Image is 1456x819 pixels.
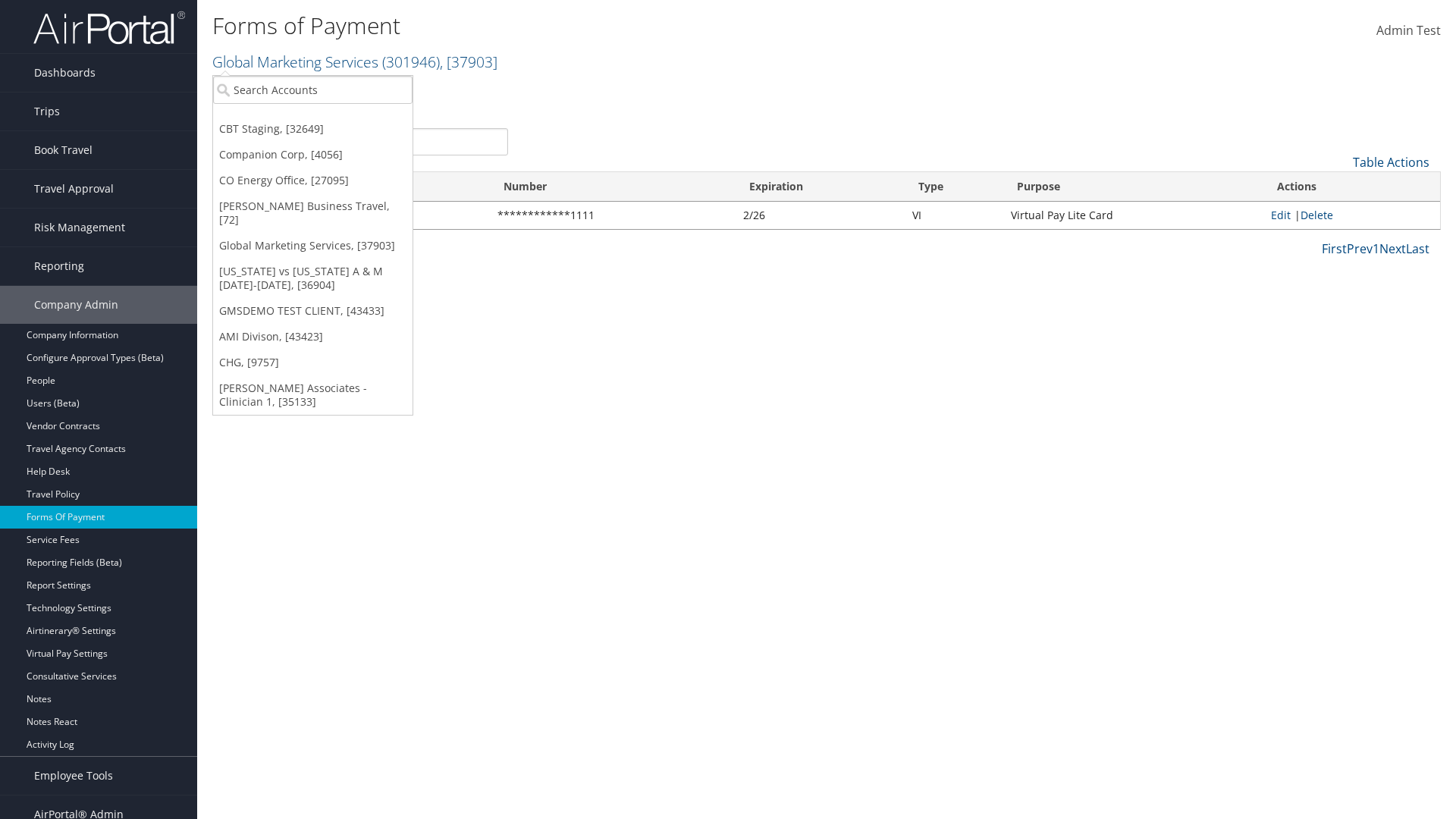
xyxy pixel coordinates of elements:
[34,93,60,130] span: Trips
[34,757,113,795] span: Employee Tools
[1271,208,1291,222] a: Edit
[1301,208,1333,222] a: Delete
[1263,202,1440,229] td: |
[212,52,497,72] a: Global Marketing Services
[213,350,413,375] a: CHG, [9757]
[213,193,413,233] a: [PERSON_NAME] Business Travel, [72]
[213,142,413,168] a: Companion Corp, [4056]
[736,172,905,202] th: Expiration: activate to sort column ascending
[213,324,413,350] a: AMI Divison, [43423]
[34,131,93,169] span: Book Travel
[1376,22,1441,39] span: Admin Test
[1406,240,1429,257] a: Last
[213,233,413,259] a: Global Marketing Services, [37903]
[1373,240,1379,257] a: 1
[213,76,413,104] input: Search Accounts
[440,52,497,72] span: , [ 37903 ]
[213,168,413,193] a: CO Energy Office, [27095]
[213,375,413,415] a: [PERSON_NAME] Associates - Clinician 1, [35133]
[34,286,118,324] span: Company Admin
[1003,172,1263,202] th: Purpose: activate to sort column descending
[34,170,114,208] span: Travel Approval
[34,247,84,285] span: Reporting
[213,116,413,142] a: CBT Staging, [32649]
[1322,240,1347,257] a: First
[1376,8,1441,55] a: Admin Test
[33,10,185,45] img: airportal-logo.png
[905,172,1003,202] th: Type
[213,298,413,324] a: GMSDEMO TEST CLIENT, [43433]
[34,209,125,246] span: Risk Management
[1347,240,1373,257] a: Prev
[1003,202,1263,229] td: Virtual Pay Lite Card
[382,52,440,72] span: ( 301946 )
[212,10,1031,42] h1: Forms of Payment
[490,172,736,202] th: Number
[736,202,905,229] td: 2/26
[213,259,413,298] a: [US_STATE] vs [US_STATE] A & M [DATE]-[DATE], [36904]
[34,54,96,92] span: Dashboards
[1379,240,1406,257] a: Next
[1353,154,1429,171] a: Table Actions
[905,202,1003,229] td: VI
[1263,172,1440,202] th: Actions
